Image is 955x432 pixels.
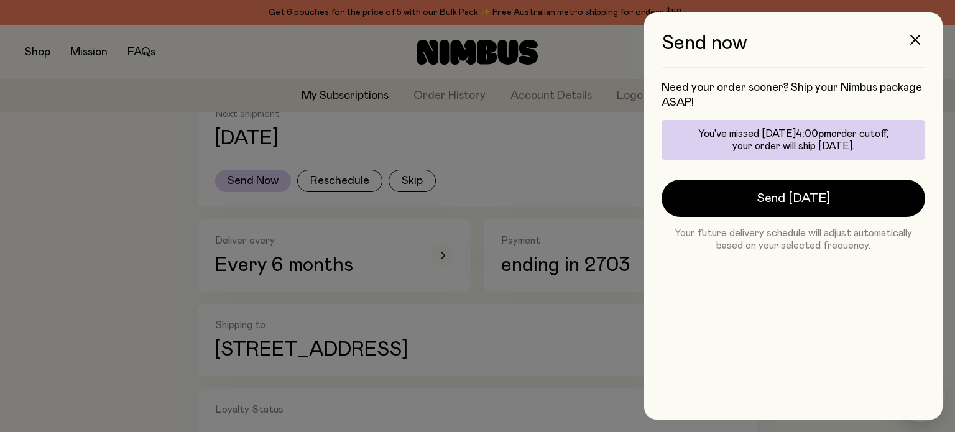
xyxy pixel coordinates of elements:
[662,227,925,252] p: Your future delivery schedule will adjust automatically based on your selected frequency.
[662,80,925,110] p: Need your order sooner? Ship your Nimbus package ASAP!
[662,32,925,68] h3: Send now
[662,180,925,217] button: Send [DATE]
[669,127,918,152] p: You've missed [DATE] order cutoff, your order will ship [DATE].
[796,129,831,139] span: 4:00pm
[757,190,830,207] span: Send [DATE]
